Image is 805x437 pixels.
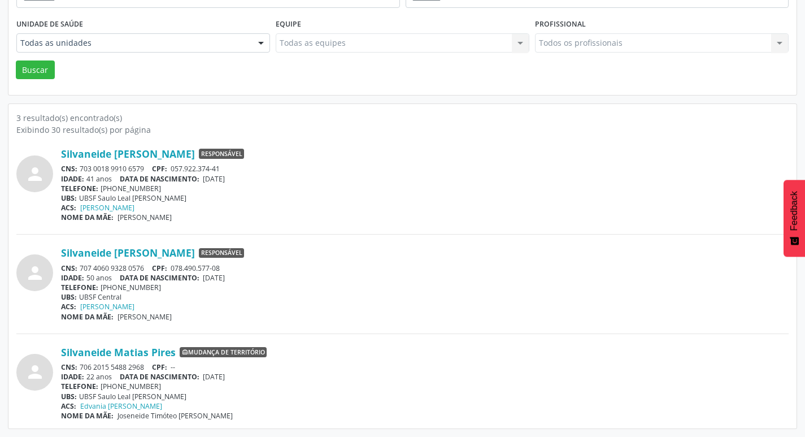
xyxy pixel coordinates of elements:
[61,273,789,283] div: 50 anos
[61,283,789,292] div: [PHONE_NUMBER]
[118,213,172,222] span: [PERSON_NAME]
[61,174,789,184] div: 41 anos
[61,193,77,203] span: UBS:
[120,372,199,382] span: DATA DE NASCIMENTO:
[61,273,84,283] span: IDADE:
[25,164,45,184] i: person
[171,362,175,372] span: --
[61,392,789,401] div: UBSF Saulo Leal [PERSON_NAME]
[120,273,199,283] span: DATA DE NASCIMENTO:
[61,164,77,174] span: CNS:
[61,263,77,273] span: CNS:
[61,263,789,273] div: 707 4060 9328 0576
[61,302,76,311] span: ACS:
[171,164,220,174] span: 057.922.374-41
[25,263,45,283] i: person
[789,191,799,231] span: Feedback
[61,312,114,322] span: NOME DA MÃE:
[61,411,114,421] span: NOME DA MÃE:
[61,174,84,184] span: IDADE:
[171,263,220,273] span: 078.490.577-08
[118,312,172,322] span: [PERSON_NAME]
[152,164,167,174] span: CPF:
[180,347,267,357] span: Mudança de território
[203,174,225,184] span: [DATE]
[61,184,98,193] span: TELEFONE:
[118,411,233,421] span: Joseneide Timóteo [PERSON_NAME]
[61,292,789,302] div: UBSF Central
[16,60,55,80] button: Buscar
[276,16,301,33] label: Equipe
[61,401,76,411] span: ACS:
[120,174,199,184] span: DATA DE NASCIMENTO:
[203,372,225,382] span: [DATE]
[25,362,45,382] i: person
[80,401,162,411] a: Edvania [PERSON_NAME]
[61,184,789,193] div: [PHONE_NUMBER]
[199,248,244,258] span: Responsável
[61,213,114,222] span: NOME DA MÃE:
[61,283,98,292] span: TELEFONE:
[203,273,225,283] span: [DATE]
[16,16,83,33] label: Unidade de saúde
[61,193,789,203] div: UBSF Saulo Leal [PERSON_NAME]
[80,302,134,311] a: [PERSON_NAME]
[784,180,805,257] button: Feedback - Mostrar pesquisa
[16,124,789,136] div: Exibindo 30 resultado(s) por página
[20,37,247,49] span: Todas as unidades
[61,372,84,382] span: IDADE:
[61,392,77,401] span: UBS:
[61,346,176,358] a: Silvaneide Matias Pires
[152,263,167,273] span: CPF:
[61,372,789,382] div: 22 anos
[61,292,77,302] span: UBS:
[61,203,76,213] span: ACS:
[16,112,789,124] div: 3 resultado(s) encontrado(s)
[61,164,789,174] div: 703 0018 9910 6579
[61,362,789,372] div: 706 2015 5488 2968
[61,382,789,391] div: [PHONE_NUMBER]
[535,16,586,33] label: Profissional
[152,362,167,372] span: CPF:
[61,382,98,391] span: TELEFONE:
[61,246,195,259] a: Silvaneide [PERSON_NAME]
[199,149,244,159] span: Responsável
[61,362,77,372] span: CNS:
[61,148,195,160] a: Silvaneide [PERSON_NAME]
[80,203,134,213] a: [PERSON_NAME]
